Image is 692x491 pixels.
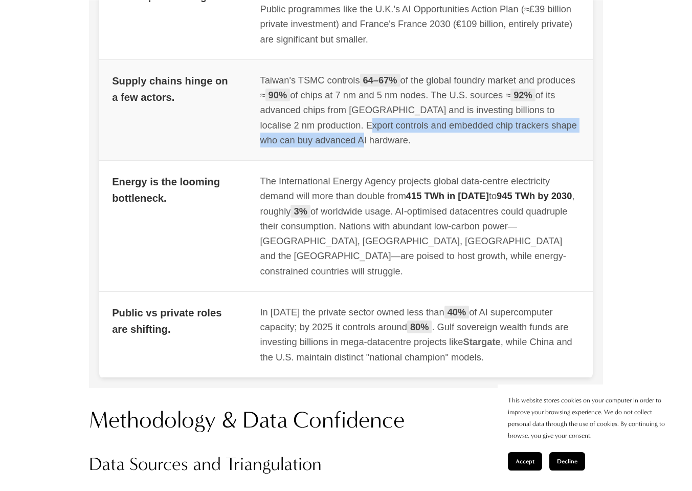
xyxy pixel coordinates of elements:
[444,306,470,318] span: 40%
[508,452,542,471] button: Accept
[510,89,535,101] span: 92%
[463,336,501,347] span: Stargate
[360,74,400,87] span: 64–67%
[291,205,310,218] span: 3%
[265,89,291,101] span: 90%
[557,458,577,465] span: Decline
[508,395,672,442] p: This website stores cookies on your computer in order to improve your browsing experience. We do ...
[498,385,682,481] section: Cookie banner
[112,174,234,207] div: Energy is the looming bottleneck.
[260,305,580,365] div: In [DATE] the private sector owned less than of AI supercomputer capacity; by 2025 it controls ar...
[406,190,489,201] span: 415 TWh in [DATE]
[89,405,603,436] h2: Methodology & Data Confidence
[89,452,603,476] h3: Data Sources and Triangulation
[260,73,580,147] div: Taiwan's TSMC controls of the global foundry market and produces ≈ of chips at 7 nm and 5 nm node...
[260,174,580,279] div: The International Energy Agency projects global data-centre electricity demand will more than dou...
[516,458,534,465] span: Accept
[497,190,572,201] span: 945 TWh by 2030
[549,452,585,471] button: Decline
[407,321,432,333] span: 80%
[112,305,234,338] div: Public vs private roles are shifting.
[112,73,234,106] div: Supply chains hinge on a few actors.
